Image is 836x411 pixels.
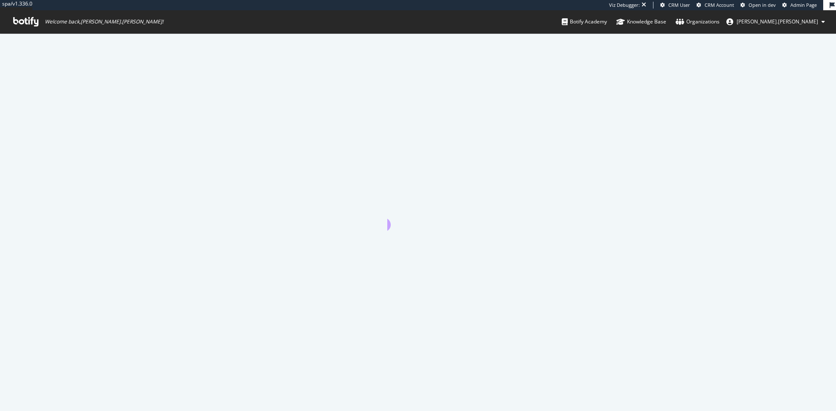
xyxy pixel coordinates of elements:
button: [PERSON_NAME].[PERSON_NAME] [720,15,832,29]
div: animation [387,200,449,231]
div: Organizations [676,17,720,26]
span: Admin Page [790,2,817,8]
span: Welcome back, [PERSON_NAME].[PERSON_NAME] ! [45,18,163,25]
a: Botify Academy [562,10,607,33]
span: CRM User [668,2,690,8]
div: Knowledge Base [616,17,666,26]
span: Open in dev [749,2,776,8]
a: Admin Page [782,2,817,9]
a: Open in dev [740,2,776,9]
div: Botify Academy [562,17,607,26]
a: Knowledge Base [616,10,666,33]
a: CRM Account [697,2,734,9]
span: ryan.flanagan [737,18,818,25]
a: CRM User [660,2,690,9]
span: CRM Account [705,2,734,8]
a: Organizations [676,10,720,33]
div: Viz Debugger: [609,2,640,9]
